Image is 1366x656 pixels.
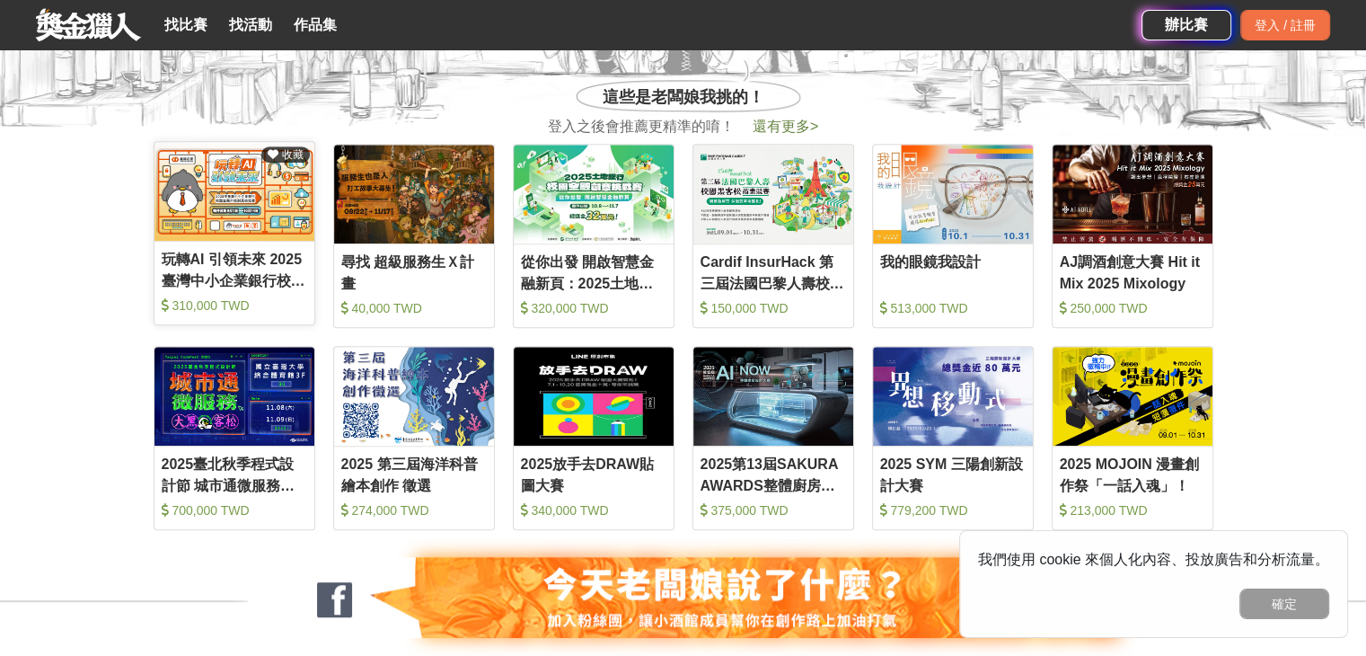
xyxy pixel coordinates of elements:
[341,501,487,519] div: 274,000 TWD
[753,119,818,134] a: 還有更多>
[880,454,1026,494] div: 2025 SYM 三陽創新設計大賽
[693,145,853,244] img: Cover Image
[873,347,1033,446] img: Cover Image
[334,145,494,244] img: Cover Image
[513,144,674,328] a: Cover Image從你出發 開啟智慧金融新頁：2025土地銀行校園金融創意挑戰賽 320,000 TWD
[521,252,666,292] div: 從你出發 開啟智慧金融新頁：2025土地銀行校園金融創意挑戰賽
[157,13,215,38] a: 找比賽
[753,119,818,134] span: 還有更多 >
[872,346,1034,530] a: Cover Image2025 SYM 三陽創新設計大賽 779,200 TWD
[162,454,307,494] div: 2025臺北秋季程式設計節 城市通微服務大黑客松
[521,454,666,494] div: 2025放手去DRAW貼圖大賽
[286,13,344,38] a: 作品集
[154,142,314,241] img: Cover Image
[1060,501,1205,519] div: 213,000 TWD
[521,299,666,317] div: 320,000 TWD
[1060,454,1205,494] div: 2025 MOJOIN 漫畫創作祭「一話入魂」！
[1240,10,1330,40] div: 登入 / 註冊
[514,145,674,244] img: Cover Image
[701,501,846,519] div: 375,000 TWD
[334,347,494,446] img: Cover Image
[341,299,487,317] div: 40,000 TWD
[154,347,314,446] img: Cover Image
[692,144,854,328] a: Cover ImageCardif InsurHack 第三屆法國巴黎人壽校園黑客松商業競賽 150,000 TWD
[162,297,307,315] div: 310,000 TWD
[513,346,674,530] a: Cover Image2025放手去DRAW貼圖大賽 340,000 TWD
[1053,347,1212,446] img: Cover Image
[873,145,1033,244] img: Cover Image
[701,454,846,494] div: 2025第13屆SAKURA AWARDS整體廚房設計大賽
[222,13,279,38] a: 找活動
[162,249,307,289] div: 玩轉AI 引領未來 2025臺灣中小企業銀行校園金融科技創意挑戰賽
[514,347,674,446] img: Cover Image
[1060,252,1205,292] div: AJ調酒創意大賽 Hit it Mix 2025 Mixology
[1052,346,1213,530] a: Cover Image2025 MOJOIN 漫畫創作祭「一話入魂」！ 213,000 TWD
[521,501,666,519] div: 340,000 TWD
[701,299,846,317] div: 150,000 TWD
[692,346,854,530] a: Cover Image2025第13屆SAKURA AWARDS整體廚房設計大賽 375,000 TWD
[333,346,495,530] a: Cover Image2025 第三屆海洋科普繪本創作 徵選 274,000 TWD
[341,252,487,292] div: 尋找 超級服務生Ｘ計畫
[880,299,1026,317] div: 513,000 TWD
[548,116,735,137] span: 登入之後會推薦更精準的唷！
[1052,144,1213,328] a: Cover ImageAJ調酒創意大賽 Hit it Mix 2025 Mixology 250,000 TWD
[154,141,315,325] a: Cover Image 收藏玩轉AI 引領未來 2025臺灣中小企業銀行校園金融科技創意挑戰賽 310,000 TWD
[1053,145,1212,244] img: Cover Image
[154,346,315,530] a: Cover Image2025臺北秋季程式設計節 城市通微服務大黑客松 700,000 TWD
[162,501,307,519] div: 700,000 TWD
[880,252,1026,292] div: 我的眼鏡我設計
[1060,299,1205,317] div: 250,000 TWD
[872,144,1034,328] a: Cover Image我的眼鏡我設計 513,000 TWD
[880,501,1026,519] div: 779,200 TWD
[333,144,495,328] a: Cover Image尋找 超級服務生Ｘ計畫 40,000 TWD
[248,557,1119,638] img: 127fc932-0e2d-47dc-a7d9-3a4a18f96856.jpg
[701,252,846,292] div: Cardif InsurHack 第三屆法國巴黎人壽校園黑客松商業競賽
[603,85,764,110] span: 這些是老闆娘我挑的！
[693,347,853,446] img: Cover Image
[341,454,487,494] div: 2025 第三屆海洋科普繪本創作 徵選
[1141,10,1231,40] a: 辦比賽
[978,552,1329,567] span: 我們使用 cookie 來個人化內容、投放廣告和分析流量。
[1239,589,1329,619] button: 確定
[278,148,303,161] span: 收藏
